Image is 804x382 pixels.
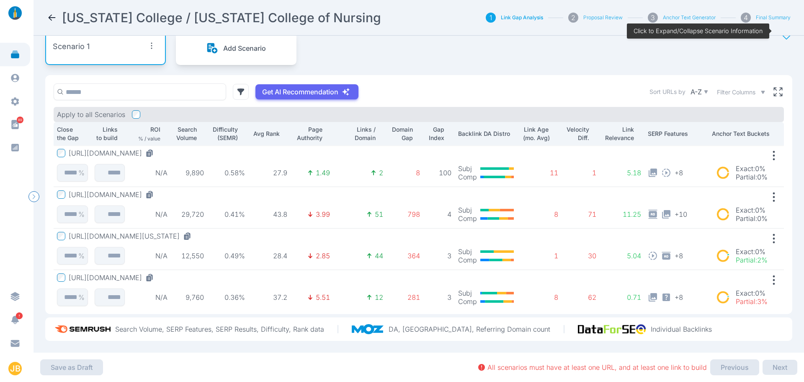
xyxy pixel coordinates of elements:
[603,210,641,218] p: 11.25
[458,130,515,138] p: Backlink DA Distro
[736,297,768,306] p: Partial : 3%
[736,173,768,181] p: Partial : 0%
[52,321,115,338] img: semrush_logo.573af308.png
[458,289,477,297] p: Subj
[316,293,330,301] p: 5.51
[252,130,280,138] p: Avg Rank
[390,169,420,177] p: 8
[736,256,768,264] p: Partial : 2%
[565,125,590,142] p: Velocity Diff.
[736,289,768,297] p: Exact : 0%
[17,117,23,123] span: 89
[53,41,90,52] p: Scenario 1
[427,252,451,260] p: 3
[487,363,707,372] p: All scenarios must have at least one URL, and at least one link to build
[458,173,477,181] p: Comp
[131,169,167,177] p: N/A
[57,125,81,142] p: Close the Gap
[223,44,266,52] p: Add Scenario
[427,293,451,301] p: 3
[252,252,287,260] p: 28.4
[390,125,413,142] p: Domain Gap
[565,252,597,260] p: 30
[316,169,330,177] p: 1.49
[736,164,768,173] p: Exact : 0%
[252,210,287,218] p: 43.8
[501,14,543,21] button: Link Gap Analysis
[578,324,651,334] img: data_for_seo_logo.e5120ddb.png
[522,252,558,260] p: 1
[675,292,683,301] span: + 8
[78,210,85,218] p: %
[337,125,376,142] p: Links / Domain
[522,210,558,218] p: 8
[69,232,195,240] button: [URL][DOMAIN_NAME][US_STATE]
[736,214,768,223] p: Partial : 0%
[69,273,157,282] button: [URL][DOMAIN_NAME]
[57,110,125,119] p: Apply to all Scenarios
[211,210,245,218] p: 0.41%
[522,293,558,301] p: 8
[78,169,85,177] p: %
[174,293,204,301] p: 9,760
[689,86,710,98] button: A-Z
[262,88,338,96] p: Get AI Recommendation
[150,125,160,134] p: ROI
[352,324,389,334] img: moz_logo.a3998d80.png
[675,209,687,218] span: + 10
[62,10,381,25] h2: Arizona College / Arizona College of Nursing
[717,88,765,96] button: Filter Columns
[756,14,791,21] button: Final Summary
[389,325,550,333] p: DA, [GEOGRAPHIC_DATA], Referring Domain count
[375,293,383,301] p: 12
[390,252,420,260] p: 364
[675,168,683,177] span: + 8
[603,125,634,142] p: Link Relevance
[69,149,157,157] button: [URL][DOMAIN_NAME]
[115,325,324,333] p: Search Volume, SERP Features, SERP Results, Difficulty, Rank data
[741,13,751,23] div: 4
[316,210,330,218] p: 3.99
[69,190,157,199] button: [URL][DOMAIN_NAME]
[427,169,451,177] p: 100
[211,293,245,301] p: 0.36%
[458,164,477,173] p: Subj
[458,256,477,264] p: Comp
[390,293,420,301] p: 281
[131,252,167,260] p: N/A
[427,125,444,142] p: Gap Index
[486,13,496,23] div: 1
[634,27,763,35] p: Click to Expand/Collapse Scenario Information
[565,210,597,218] p: 71
[717,88,755,96] span: Filter Columns
[458,247,477,256] p: Subj
[211,125,237,142] p: Difficulty (SEMR)
[211,169,245,177] p: 0.58%
[763,360,797,375] button: Next
[603,293,641,301] p: 0.71
[458,214,477,223] p: Comp
[78,293,85,301] p: %
[736,206,768,214] p: Exact : 0%
[675,251,683,260] span: + 8
[427,210,451,218] p: 4
[648,13,658,23] div: 3
[583,14,623,21] button: Proposal Review
[5,6,25,20] img: linklaunch_small.2ae18699.png
[174,125,197,142] p: Search Volume
[375,210,383,218] p: 51
[603,169,641,177] p: 5.18
[522,169,558,177] p: 11
[40,359,103,375] button: Save as Draft
[663,14,716,21] button: Anchor Text Generator
[522,125,551,142] p: Link Age (mo. Avg)
[78,252,85,260] p: %
[131,210,167,218] p: N/A
[603,252,641,260] p: 5.04
[691,88,702,96] p: A-Z
[375,252,383,260] p: 44
[710,359,759,375] button: Previous
[565,169,597,177] p: 1
[390,210,420,218] p: 798
[138,135,160,142] p: % / value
